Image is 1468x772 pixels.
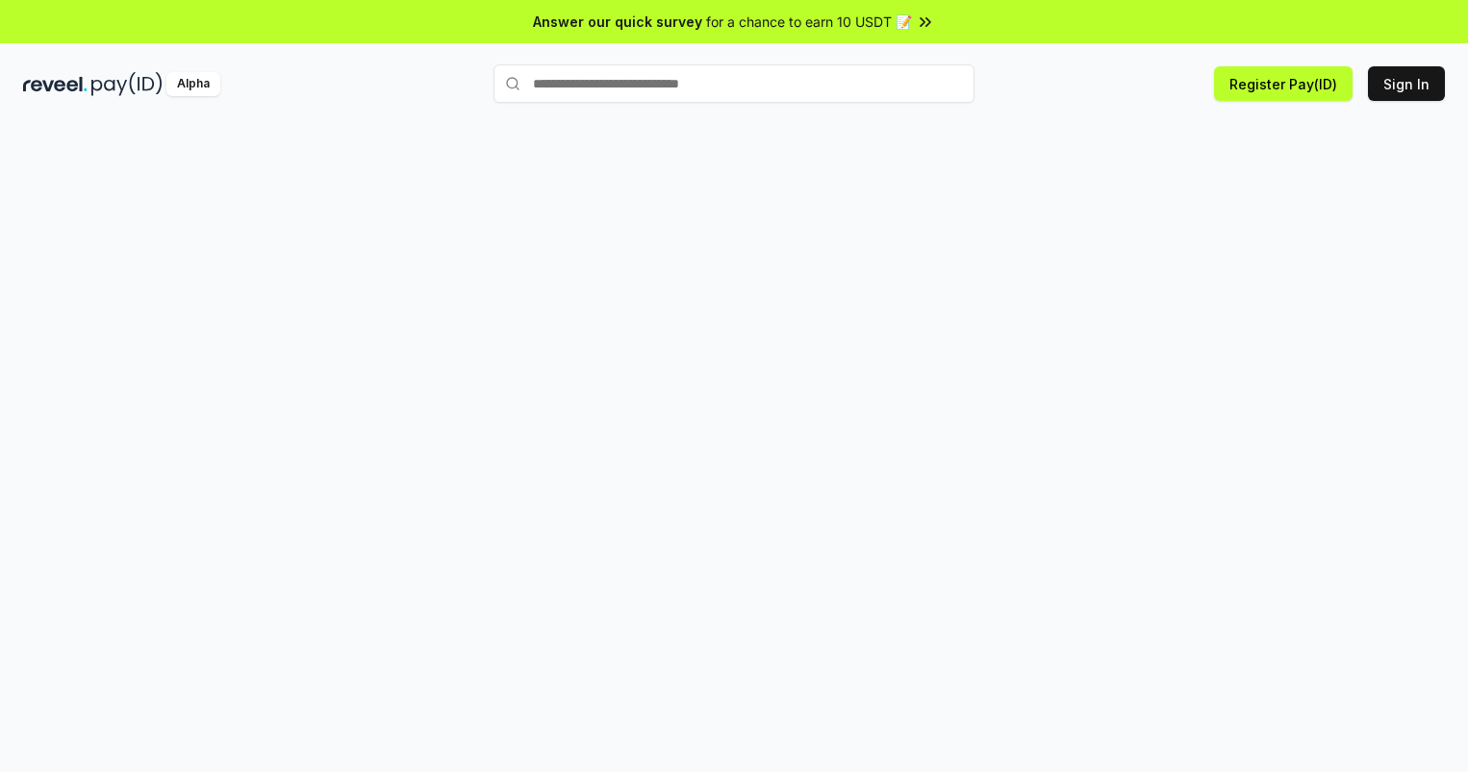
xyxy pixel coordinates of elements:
[23,72,88,96] img: reveel_dark
[706,12,912,32] span: for a chance to earn 10 USDT 📝
[166,72,220,96] div: Alpha
[1214,66,1353,101] button: Register Pay(ID)
[1368,66,1445,101] button: Sign In
[91,72,163,96] img: pay_id
[533,12,702,32] span: Answer our quick survey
